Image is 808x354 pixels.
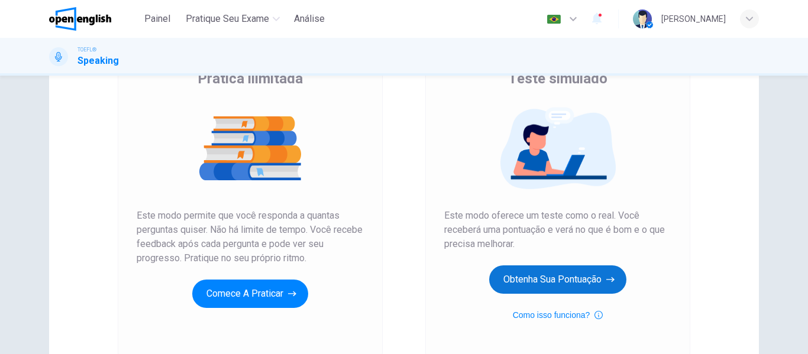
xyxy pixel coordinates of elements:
button: Painel [138,8,176,30]
span: Teste simulado [508,69,607,88]
button: Análise [289,8,329,30]
img: OpenEnglish logo [49,7,111,31]
button: Comece a praticar [192,280,308,308]
span: Este modo oferece um teste como o real. Você receberá uma pontuação e verá no que é bom e o que p... [444,209,671,251]
img: pt [547,15,561,24]
a: OpenEnglish logo [49,7,138,31]
div: [PERSON_NAME] [661,12,726,26]
h1: Speaking [77,54,119,68]
button: Obtenha sua pontuação [489,265,626,294]
button: Como isso funciona? [513,308,603,322]
span: Painel [144,12,170,26]
span: Prática ilimitada [198,69,303,88]
button: Pratique seu exame [181,8,285,30]
img: Profile picture [633,9,652,28]
span: Pratique seu exame [186,12,269,26]
span: Análise [294,12,325,26]
span: TOEFL® [77,46,96,54]
span: Este modo permite que você responda a quantas perguntas quiser. Não há limite de tempo. Você rece... [137,209,364,265]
